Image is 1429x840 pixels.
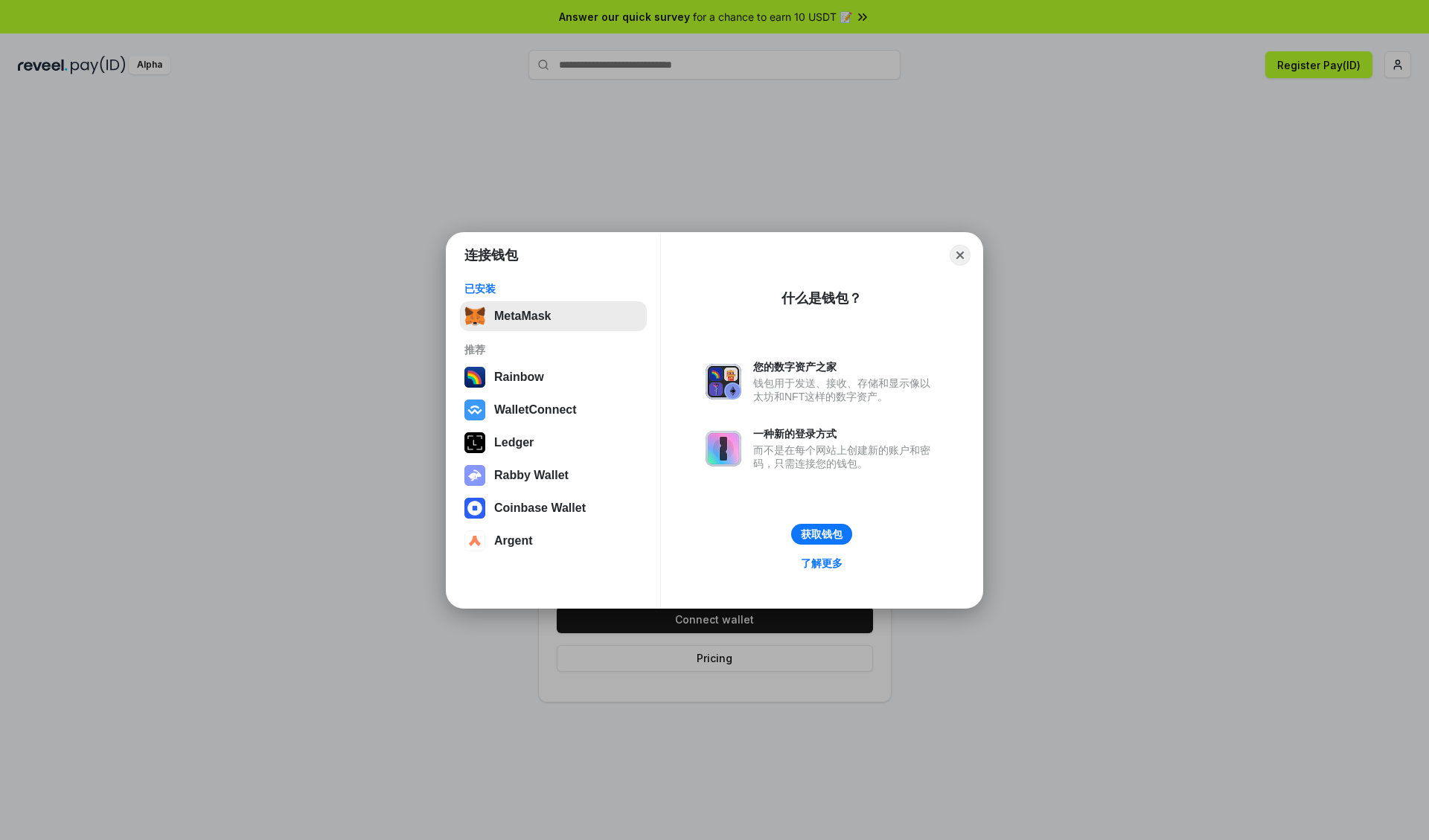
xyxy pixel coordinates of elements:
[464,306,485,327] img: svg+xml,%3Csvg%20fill%3D%22none%22%20height%3D%2233%22%20viewBox%3D%220%200%2035%2033%22%20width%...
[464,343,642,356] div: 推荐
[494,436,534,449] div: Ledger
[494,534,533,548] div: Argent
[753,427,938,440] div: 一种新的登录方式
[801,557,843,570] div: 了解更多
[464,246,518,264] h1: 连接钱包
[753,360,938,373] div: 您的数字资产之家
[792,554,851,573] a: 了解更多
[781,289,862,307] div: 什么是钱包？
[494,371,544,384] div: Rainbow
[464,530,485,551] img: svg+xml,%3Csvg%20width%3D%2228%22%20height%3D%2228%22%20viewBox%3D%220%200%2028%2028%22%20fill%3D...
[494,469,569,482] div: Rabby Wallet
[464,498,485,519] img: svg+xml,%3Csvg%20width%3D%2228%22%20height%3D%2228%22%20viewBox%3D%220%200%2028%2028%22%20fill%3D...
[460,493,647,523] button: Coinbase Wallet
[464,400,485,420] img: svg+xml,%3Csvg%20width%3D%2228%22%20height%3D%2228%22%20viewBox%3D%220%200%2028%2028%22%20fill%3D...
[464,432,485,453] img: svg+xml,%3Csvg%20xmlns%3D%22http%3A%2F%2Fwww.w3.org%2F2000%2Fsvg%22%20width%3D%2228%22%20height%3...
[460,301,647,331] button: MetaMask
[460,362,647,392] button: Rainbow
[460,395,647,425] button: WalletConnect
[791,524,852,545] button: 获取钱包
[464,282,642,295] div: 已安装
[753,376,938,403] div: 钱包用于发送、接收、存储和显示像以太坊和NFT这样的数字资产。
[801,528,843,541] div: 获取钱包
[494,310,551,323] div: MetaMask
[706,431,741,467] img: svg+xml,%3Csvg%20xmlns%3D%22http%3A%2F%2Fwww.w3.org%2F2000%2Fsvg%22%20fill%3D%22none%22%20viewBox...
[753,443,938,470] div: 而不是在每个网站上创建新的账户和密码，只需连接您的钱包。
[460,428,647,458] button: Ledger
[494,403,577,417] div: WalletConnect
[460,461,647,490] button: Rabby Wallet
[460,526,647,556] button: Argent
[464,465,485,486] img: svg+xml,%3Csvg%20xmlns%3D%22http%3A%2F%2Fwww.w3.org%2F2000%2Fsvg%22%20fill%3D%22none%22%20viewBox...
[950,245,971,266] button: Close
[464,367,485,388] img: svg+xml,%3Csvg%20width%3D%22120%22%20height%3D%22120%22%20viewBox%3D%220%200%20120%20120%22%20fil...
[494,501,586,515] div: Coinbase Wallet
[706,364,741,400] img: svg+xml,%3Csvg%20xmlns%3D%22http%3A%2F%2Fwww.w3.org%2F2000%2Fsvg%22%20fill%3D%22none%22%20viewBox...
